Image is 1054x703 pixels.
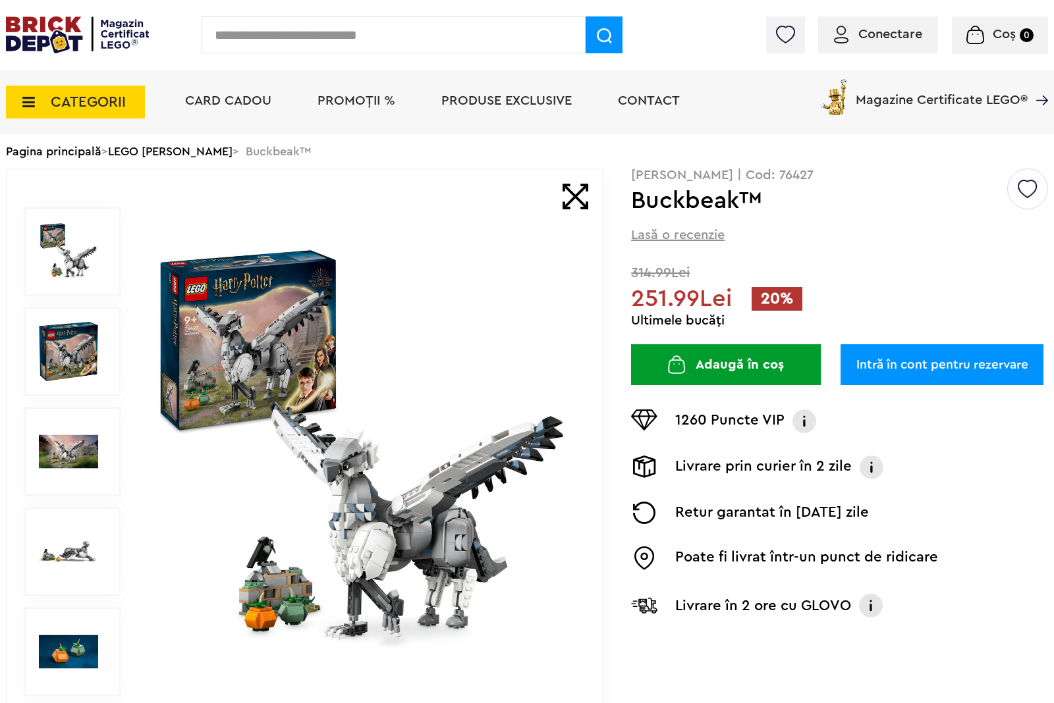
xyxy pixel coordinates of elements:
[675,546,938,570] p: Poate fi livrat într-un punct de ridicare
[39,422,98,481] img: Buckbeak™ LEGO 76427
[631,546,657,570] img: Easybox
[675,502,869,524] p: Retur garantat în [DATE] zile
[39,522,98,581] img: Seturi Lego Buckbeak™
[108,145,233,157] a: LEGO [PERSON_NAME]
[834,28,922,41] a: Conectare
[39,622,98,681] img: LEGO Harry Potter Buckbeak™
[675,456,852,479] p: Livrare prin curier în 2 zile
[6,145,101,157] a: Pagina principală
[51,95,126,109] span: CATEGORII
[39,322,98,381] img: Buckbeak™
[631,456,657,478] img: Livrare
[441,94,572,107] a: Produse exclusive
[1028,76,1048,90] a: Magazine Certificate LEGO®
[631,502,657,524] img: Returnare
[631,266,1048,280] span: 314.99Lei
[631,314,1048,327] div: Ultimele bucăți
[675,595,851,616] p: Livrare în 2 ore cu GLOVO
[993,28,1016,41] span: Coș
[675,409,785,433] p: 1260 Puncte VIP
[631,226,725,244] span: Lasă o recenzie
[752,287,802,311] span: 20%
[858,28,922,41] span: Conectare
[631,597,657,613] img: Livrare Glovo
[841,344,1043,385] a: Intră în cont pentru rezervare
[185,94,271,107] a: Card Cadou
[618,94,680,107] a: Contact
[791,409,818,433] img: Info VIP
[631,189,1005,213] h1: Buckbeak™
[1020,28,1034,42] small: 0
[631,344,821,385] button: Adaugă în coș
[39,222,98,281] img: Buckbeak™
[631,287,732,311] span: 251.99Lei
[150,240,574,664] img: Buckbeak™
[631,409,657,430] img: Puncte VIP
[858,592,884,619] img: Info livrare cu GLOVO
[6,134,1048,169] div: > > Buckbeak™
[858,456,885,479] img: Info livrare prin curier
[318,94,395,107] a: PROMOȚII %
[631,169,1048,182] p: [PERSON_NAME] | Cod: 76427
[856,76,1028,107] span: Magazine Certificate LEGO®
